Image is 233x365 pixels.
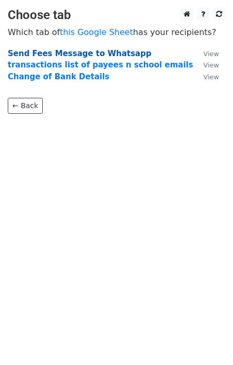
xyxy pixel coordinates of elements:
[204,61,219,69] small: View
[8,72,109,81] a: Change of Bank Details
[204,73,219,81] small: View
[8,98,43,114] a: ← Back
[204,50,219,58] small: View
[181,316,233,365] iframe: Chat Widget
[193,49,219,58] a: View
[8,49,152,58] a: Send Fees Message to Whatsapp
[193,72,219,81] a: View
[8,60,193,69] a: transactions list of payees n school emails
[60,27,133,37] a: this Google Sheet
[8,27,225,38] p: Which tab of has your recipients?
[8,8,225,23] h3: Choose tab
[193,60,219,69] a: View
